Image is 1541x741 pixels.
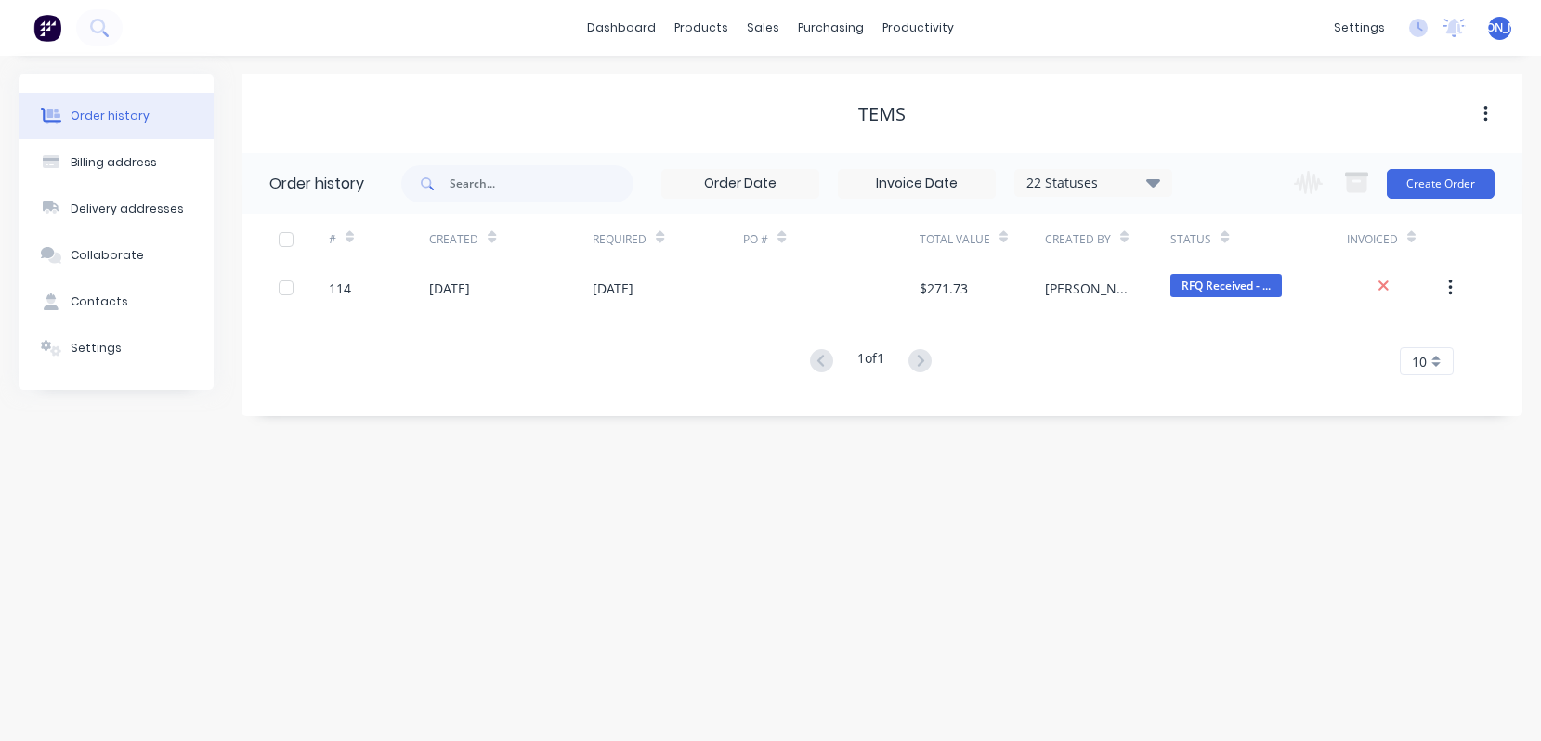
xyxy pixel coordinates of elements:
div: Required [593,231,646,248]
div: # [329,214,429,265]
span: RFQ Received - ... [1170,274,1282,297]
button: Billing address [19,139,214,186]
button: Collaborate [19,232,214,279]
div: sales [738,14,789,42]
span: 10 [1412,352,1427,371]
div: Collaborate [71,247,144,264]
div: 22 Statuses [1015,173,1171,193]
div: Total Value [920,214,1045,265]
div: Billing address [71,154,157,171]
input: Search... [450,165,633,202]
input: Invoice Date [839,170,995,198]
div: Contacts [71,293,128,310]
div: Created By [1045,214,1170,265]
div: Invoiced [1347,214,1447,265]
div: [DATE] [429,279,470,298]
div: Settings [71,340,122,357]
div: PO # [743,214,919,265]
div: TEMS [858,103,906,125]
a: dashboard [578,14,665,42]
div: Created By [1045,231,1111,248]
div: productivity [873,14,963,42]
div: Created [429,214,593,265]
button: Create Order [1387,169,1495,199]
div: # [329,231,336,248]
div: Invoiced [1347,231,1398,248]
button: Delivery addresses [19,186,214,232]
div: Total Value [920,231,990,248]
div: products [665,14,738,42]
div: PO # [743,231,768,248]
button: Settings [19,325,214,371]
div: settings [1325,14,1394,42]
div: Status [1170,214,1346,265]
div: Order history [269,173,364,195]
div: Delivery addresses [71,201,184,217]
div: purchasing [789,14,873,42]
div: 1 of 1 [857,348,884,375]
div: [PERSON_NAME] [1045,279,1133,298]
div: Status [1170,231,1211,248]
button: Contacts [19,279,214,325]
button: Order history [19,93,214,139]
img: Factory [33,14,61,42]
div: Created [429,231,478,248]
div: $271.73 [920,279,968,298]
input: Order Date [662,170,818,198]
div: Required [593,214,743,265]
div: [DATE] [593,279,633,298]
div: Order history [71,108,150,124]
div: 114 [329,279,351,298]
